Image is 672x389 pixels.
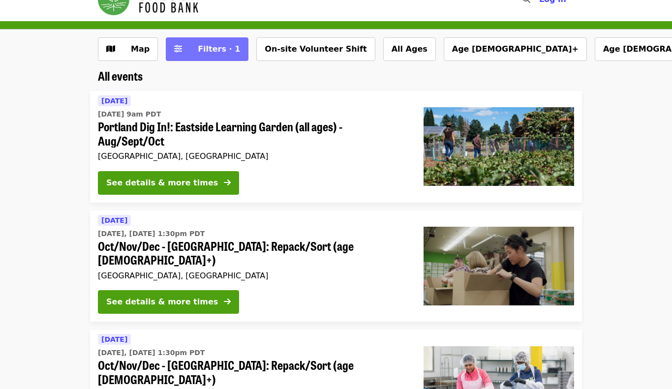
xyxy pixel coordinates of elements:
time: [DATE] 9am PDT [98,109,161,120]
div: See details & more times [106,177,218,189]
a: See details for "Portland Dig In!: Eastside Learning Garden (all ages) - Aug/Sept/Oct" [90,91,582,203]
button: All Ages [383,37,436,61]
span: Oct/Nov/Dec - [GEOGRAPHIC_DATA]: Repack/Sort (age [DEMOGRAPHIC_DATA]+) [98,358,408,387]
time: [DATE], [DATE] 1:30pm PDT [98,348,205,358]
i: arrow-right icon [224,178,231,187]
button: On-site Volunteer Shift [256,37,375,61]
span: [DATE] [101,216,127,224]
time: [DATE], [DATE] 1:30pm PDT [98,229,205,239]
button: Age [DEMOGRAPHIC_DATA]+ [444,37,587,61]
button: See details & more times [98,171,239,195]
button: See details & more times [98,290,239,314]
button: Filters (1 selected) [166,37,248,61]
img: Oct/Nov/Dec - Portland: Repack/Sort (age 8+) organized by Oregon Food Bank [424,227,574,305]
div: [GEOGRAPHIC_DATA], [GEOGRAPHIC_DATA] [98,271,408,280]
span: Portland Dig In!: Eastside Learning Garden (all ages) - Aug/Sept/Oct [98,120,408,148]
span: Filters · 1 [198,44,240,54]
a: See details for "Oct/Nov/Dec - Portland: Repack/Sort (age 8+)" [90,210,582,322]
i: arrow-right icon [224,297,231,306]
button: Show map view [98,37,158,61]
span: Map [131,44,150,54]
img: Portland Dig In!: Eastside Learning Garden (all ages) - Aug/Sept/Oct organized by Oregon Food Bank [424,107,574,186]
i: map icon [106,44,115,54]
span: All events [98,67,143,84]
span: Oct/Nov/Dec - [GEOGRAPHIC_DATA]: Repack/Sort (age [DEMOGRAPHIC_DATA]+) [98,239,408,268]
div: [GEOGRAPHIC_DATA], [GEOGRAPHIC_DATA] [98,151,408,161]
div: See details & more times [106,296,218,308]
span: [DATE] [101,97,127,105]
span: [DATE] [101,335,127,343]
i: sliders-h icon [174,44,182,54]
